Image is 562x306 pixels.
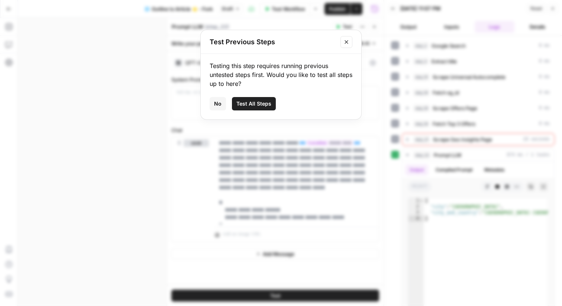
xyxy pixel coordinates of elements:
span: No [214,100,222,107]
button: Test All Steps [232,97,276,110]
span: Test All Steps [236,100,271,107]
button: No [210,97,226,110]
h2: Test Previous Steps [210,37,336,47]
div: Testing this step requires running previous untested steps first. Would you like to test all step... [210,61,352,88]
button: Close modal [340,36,352,48]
